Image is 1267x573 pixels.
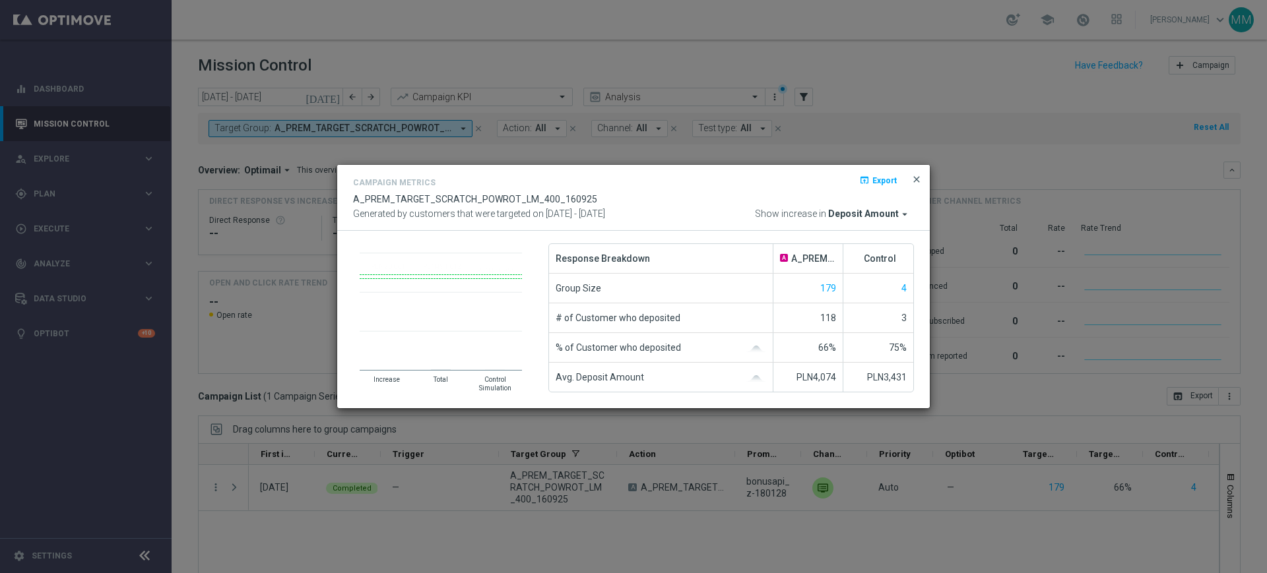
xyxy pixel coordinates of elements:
span: PLN3,431 [867,372,907,382]
text: PLN20,061 [371,263,405,270]
span: Group Size [556,274,601,303]
text: Increase [374,376,400,383]
span: 66% [818,342,836,353]
span: Show increase in [755,208,826,220]
h4: Campaign Metrics [353,178,436,187]
span: Export [872,176,897,185]
span: [DATE] - [DATE] [546,208,605,219]
i: arrow_drop_down [899,208,911,220]
span: A [780,254,788,262]
span: A_PREM_TARGET_SCRATCH_POWROT_LM_400_160925 [353,194,597,204]
i: open_in_browser [859,175,870,185]
text: Total [433,376,448,383]
span: 3 [901,313,907,323]
span: 75% [889,342,907,353]
text: PLN470,950 [477,267,515,274]
img: gaussianGrey.svg [746,346,766,352]
button: Deposit Amount arrow_drop_down [828,208,914,220]
span: A_PREM_TARGET_SCRATCH_POWROT_LM_400_160925 [791,253,836,264]
span: % of Customer who deposited [556,333,681,362]
button: open_in_browser Export [858,172,898,188]
span: 118 [820,313,836,323]
span: close [911,174,922,185]
span: Control [864,253,896,264]
span: Response Breakdown [556,244,650,273]
text: Control Simulation [479,376,511,392]
text: PLN491,012 [423,263,461,270]
span: # of Customer who deposited [556,303,680,332]
span: Generated by customers that were targeted on [353,208,544,219]
span: Avg. Deposit Amount [556,363,644,392]
img: gaussianGrey.svg [746,375,766,382]
span: PLN4,074 [796,372,836,382]
span: Show unique customers [820,283,836,293]
span: Deposit Amount [828,208,899,220]
span: Show unique customers [901,283,907,293]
